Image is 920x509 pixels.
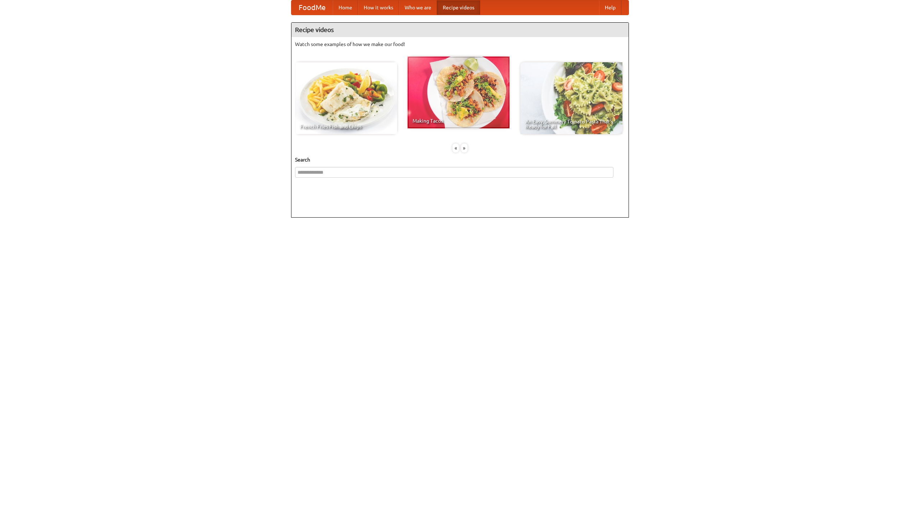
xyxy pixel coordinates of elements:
[413,118,505,123] span: Making Tacos
[525,119,617,129] span: An Easy, Summery Tomato Pasta That's Ready for Fall
[291,23,629,37] h4: Recipe videos
[295,156,625,163] h5: Search
[295,41,625,48] p: Watch some examples of how we make our food!
[408,56,510,128] a: Making Tacos
[358,0,399,15] a: How it works
[300,124,392,129] span: French Fries Fish and Chips
[461,144,468,153] div: »
[520,62,622,134] a: An Easy, Summery Tomato Pasta That's Ready for Fall
[437,0,480,15] a: Recipe videos
[599,0,621,15] a: Help
[452,144,459,153] div: «
[291,0,333,15] a: FoodMe
[333,0,358,15] a: Home
[295,62,397,134] a: French Fries Fish and Chips
[399,0,437,15] a: Who we are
